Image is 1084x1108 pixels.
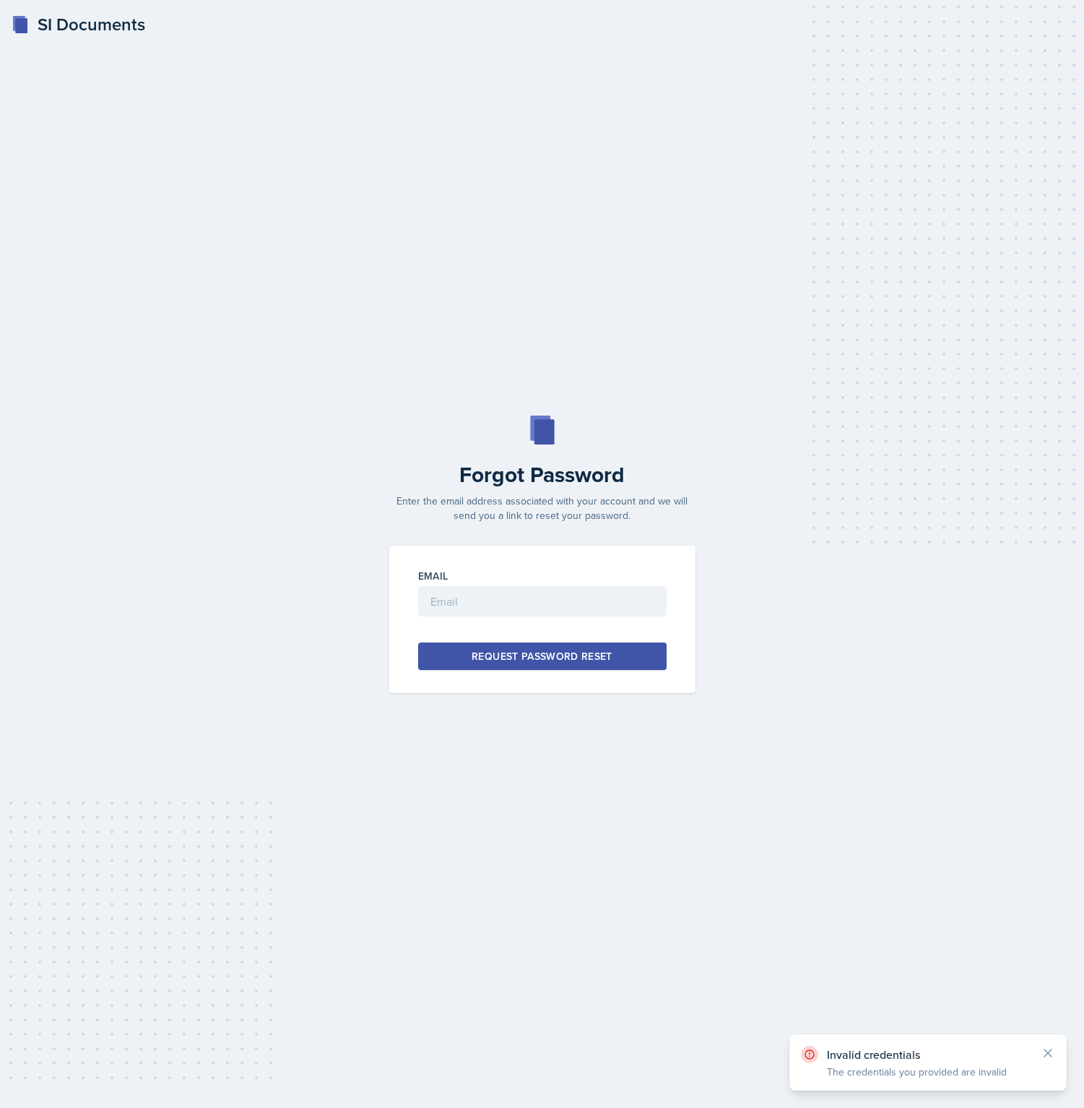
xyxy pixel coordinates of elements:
[418,643,667,670] button: Request Password Reset
[381,462,704,488] h2: Forgot Password
[381,494,704,523] p: Enter the email address associated with your account and we will send you a link to reset your pa...
[12,12,145,38] a: SI Documents
[827,1047,1029,1062] p: Invalid credentials
[827,1065,1029,1079] p: The credentials you provided are invalid
[418,569,448,583] label: Email
[418,586,667,617] input: Email
[472,649,612,663] div: Request Password Reset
